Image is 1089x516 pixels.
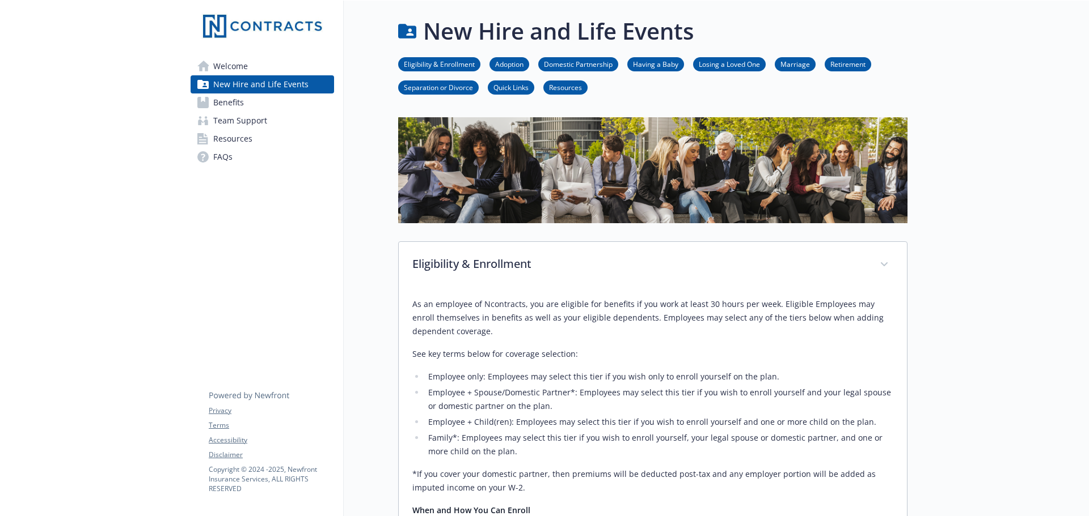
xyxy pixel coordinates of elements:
a: Adoption [489,58,529,69]
a: Privacy [209,406,334,416]
li: Employee only: Employees may select this tier if you wish only to enroll yourself on the plan. [425,370,893,383]
a: Accessibility [209,435,334,445]
img: new hire page banner [398,117,907,223]
span: Welcome [213,57,248,75]
a: Quick Links [488,82,534,92]
span: FAQs [213,148,233,166]
a: Having a Baby [627,58,684,69]
p: Copyright © 2024 - 2025 , Newfront Insurance Services, ALL RIGHTS RESERVED [209,464,334,493]
a: New Hire and Life Events [191,75,334,93]
a: Domestic Partnership [538,58,618,69]
span: New Hire and Life Events [213,75,309,93]
a: Benefits [191,93,334,112]
a: Retirement [825,58,871,69]
a: Disclaimer [209,450,334,460]
a: Welcome [191,57,334,75]
strong: When and How You Can Enroll [412,505,530,515]
a: Losing a Loved One [693,58,766,69]
p: Eligibility & Enrollment [412,255,866,272]
h1: New Hire and Life Events [423,14,694,48]
p: *If you cover your domestic partner, then premiums will be deducted post-tax and any employer por... [412,467,893,494]
a: Eligibility & Enrollment [398,58,480,69]
span: Benefits [213,93,244,112]
a: Resources [191,130,334,148]
p: As an employee of Ncontracts, you are eligible for benefits if you work at least 30 hours per wee... [412,297,893,338]
p: See key terms below for coverage selection: [412,347,893,361]
li: Employee + Spouse/Domestic Partner*: Employees may select this tier if you wish to enroll yoursel... [425,386,893,413]
span: Team Support [213,112,267,130]
a: Terms [209,420,334,430]
li: Family*: Employees may select this tier if you wish to enroll yourself, your legal spouse or dome... [425,431,893,458]
a: Marriage [775,58,816,69]
a: FAQs [191,148,334,166]
div: Eligibility & Enrollment [399,242,907,288]
a: Separation or Divorce [398,82,479,92]
a: Resources [543,82,588,92]
span: Resources [213,130,252,148]
a: Team Support [191,112,334,130]
li: Employee + Child(ren): Employees may select this tier if you wish to enroll yourself and one or m... [425,415,893,429]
